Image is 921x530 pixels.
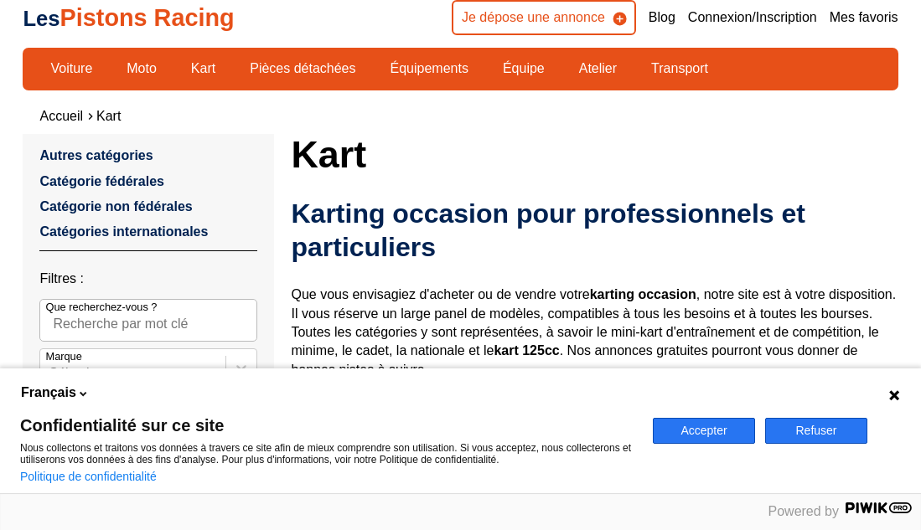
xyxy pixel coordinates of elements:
[49,366,52,381] input: MarqueSélectionner...
[39,199,192,214] a: Catégorie non fédérales
[116,54,168,83] a: Moto
[494,343,559,358] strong: kart 125cc
[291,134,898,174] h1: Kart
[291,197,898,264] h2: Karting occasion pour professionnels et particuliers
[39,224,208,239] a: Catégories internationales
[649,8,675,27] a: Blog
[20,417,633,434] span: Confidentialité sur ce site
[180,54,226,83] a: Kart
[45,300,157,315] p: Que recherchez-vous ?
[492,54,556,83] a: Équipe
[39,54,103,83] a: Voiture
[768,504,840,518] span: Powered by
[765,418,867,444] button: Refuser
[380,54,479,83] a: Équipements
[23,4,234,31] a: LesPistons Racing
[96,109,121,123] a: Kart
[21,383,76,402] span: Français
[653,418,755,444] button: Accepter
[291,286,898,379] p: Que vous envisagiez d'acheter ou de vendre votre , notre site est à votre disposition. Il vous ré...
[39,174,164,188] a: Catégorie fédérales
[39,270,257,288] p: Filtres :
[20,470,157,483] a: Politique de confidentialité
[688,8,817,27] a: Connexion/Inscription
[39,148,153,162] a: Autres catégories
[23,7,60,30] span: Les
[39,299,257,341] input: Que recherchez-vous ?
[590,287,696,301] strong: karting occasion
[239,54,366,83] a: Pièces détachées
[830,8,898,27] a: Mes favoris
[640,54,719,83] a: Transport
[20,442,633,466] p: Nous collectons et traitons vos données à travers ce site afin de mieux comprendre son utilisatio...
[39,109,83,123] a: Accueil
[568,54,628,83] a: Atelier
[45,349,81,364] p: Marque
